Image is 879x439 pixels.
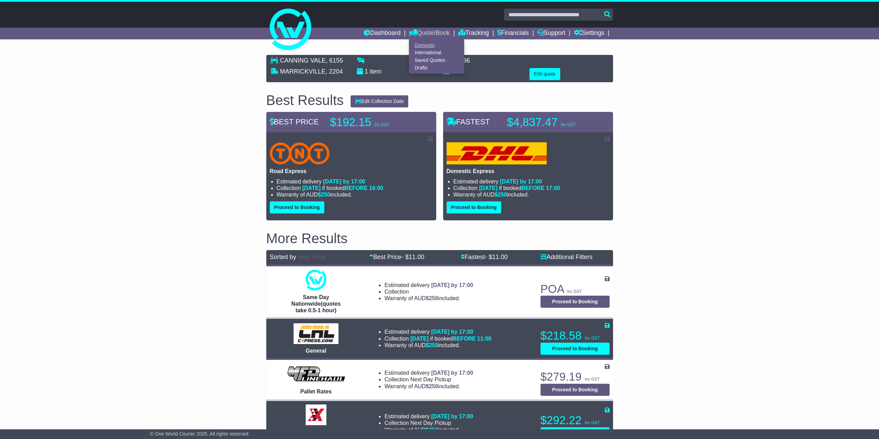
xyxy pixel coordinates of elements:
span: if booked [479,185,560,191]
span: $ [426,383,438,389]
p: Road Express [270,168,433,174]
p: Domestic Express [447,168,610,174]
span: inc GST [374,122,389,127]
a: Tracking [458,28,489,39]
button: Proceed to Booking [541,296,610,308]
span: BEFORE [345,185,368,191]
span: MARRICKVILLE [280,68,326,75]
span: 250 [429,295,438,301]
li: Collection [384,288,473,295]
div: Best Results [263,93,347,108]
span: $ [426,427,438,433]
li: Collection [384,335,491,342]
a: Domestic [409,41,464,49]
button: Proceed to Booking [541,384,610,396]
li: Estimated delivery [384,282,473,288]
span: $ [495,192,507,198]
a: Quote/Book [409,28,450,39]
a: Settings [574,28,604,39]
p: $218.58 [541,329,610,343]
span: 250 [321,192,330,198]
li: Estimated delivery [277,178,433,185]
span: inc GST [561,122,575,127]
span: [DATE] [479,185,497,191]
span: $ [426,342,438,348]
li: Estimated delivery [453,178,610,185]
span: 250 [429,427,438,433]
a: Drafts [409,64,464,71]
span: - $ [485,254,508,260]
span: inc GST [585,420,600,425]
span: , 2204 [326,68,343,75]
a: Fastest- $11.00 [461,254,508,260]
li: Estimated delivery [384,413,473,420]
span: [DATE] [410,336,429,342]
li: Warranty of AUD included. [453,191,610,198]
span: [DATE] by 17:00 [431,282,473,288]
span: General [306,348,326,354]
span: [DATE] by 17:00 [431,329,473,335]
a: Best Price [298,254,326,260]
span: if booked [410,336,491,342]
span: [DATE] [302,185,321,191]
li: Collection [384,420,473,426]
a: Best Price- $11.00 [369,254,424,260]
img: DHL: Domestic Express [447,142,547,164]
span: [DATE] by 17:00 [431,370,473,376]
img: MDF Linehaul: Pallet Rates [284,364,347,385]
span: 11.00 [492,254,508,260]
img: TNT Domestic: Road Express [270,142,330,164]
span: 16:00 [369,185,383,191]
p: $292.22 [541,413,610,427]
li: Warranty of AUD included. [277,191,433,198]
span: inc GST [585,377,600,382]
span: Pallet Rates [300,389,332,394]
span: $ [318,192,330,198]
span: 250 [429,342,438,348]
img: Border Express: Express Bulk Service [306,404,326,425]
span: Sorted by [270,254,296,260]
div: Quote/Book [409,39,464,74]
li: Warranty of AUD included. [384,383,473,390]
button: Edit Collection Date [351,95,408,107]
span: inc GST [585,336,600,341]
img: One World Courier: Same Day Nationwide(quotes take 0.5-1 hour) [306,270,326,290]
a: Support [537,28,565,39]
li: Collection [453,185,610,191]
button: Proceed to Booking [447,201,501,213]
h2: More Results [266,231,613,246]
li: Warranty of AUD included. [384,427,473,433]
span: 250 [498,192,507,198]
span: FASTEST [447,117,490,126]
span: if booked [302,185,383,191]
span: 199 [451,68,461,75]
span: Next Day Pickup [410,420,451,426]
a: Saved Quotes [409,57,464,64]
p: $4,837.47 [507,115,593,129]
span: 17:00 [546,185,560,191]
span: Same Day Nationwide(quotes take 0.5-1 hour) [291,294,341,313]
span: CANNING VALE [280,57,326,64]
span: Next Day Pickup [410,376,451,382]
p: $279.19 [541,370,610,384]
li: Warranty of AUD included. [384,342,491,349]
li: Warranty of AUD included. [384,295,473,302]
li: Collection [384,376,473,383]
span: BEFORE [522,185,545,191]
p: POA [541,282,610,296]
span: [DATE] by 17:00 [431,413,473,419]
a: Dashboard [364,28,401,39]
span: [DATE] by 17:00 [323,179,365,184]
span: © One World Courier 2025. All rights reserved. [150,431,250,437]
span: , 6155 [326,57,343,64]
li: Estimated delivery [384,328,491,335]
img: CRL: General [294,323,339,344]
button: Proceed to Booking [541,343,610,355]
a: Financials [497,28,529,39]
span: 11.00 [409,254,424,260]
span: inc GST [567,289,582,294]
p: $192.15 [330,115,417,129]
span: 1 [365,68,368,75]
span: 11:00 [477,336,491,342]
span: - $ [401,254,424,260]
